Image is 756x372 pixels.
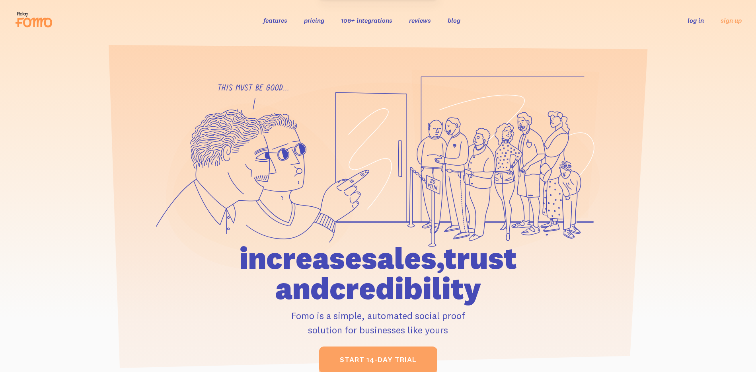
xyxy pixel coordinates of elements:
a: features [263,16,287,24]
a: sign up [721,16,742,25]
a: reviews [409,16,431,24]
a: 106+ integrations [341,16,392,24]
a: log in [688,16,704,24]
a: blog [448,16,460,24]
h1: increase sales, trust and credibility [194,243,562,303]
p: Fomo is a simple, automated social proof solution for businesses like yours [194,308,562,337]
a: pricing [304,16,324,24]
